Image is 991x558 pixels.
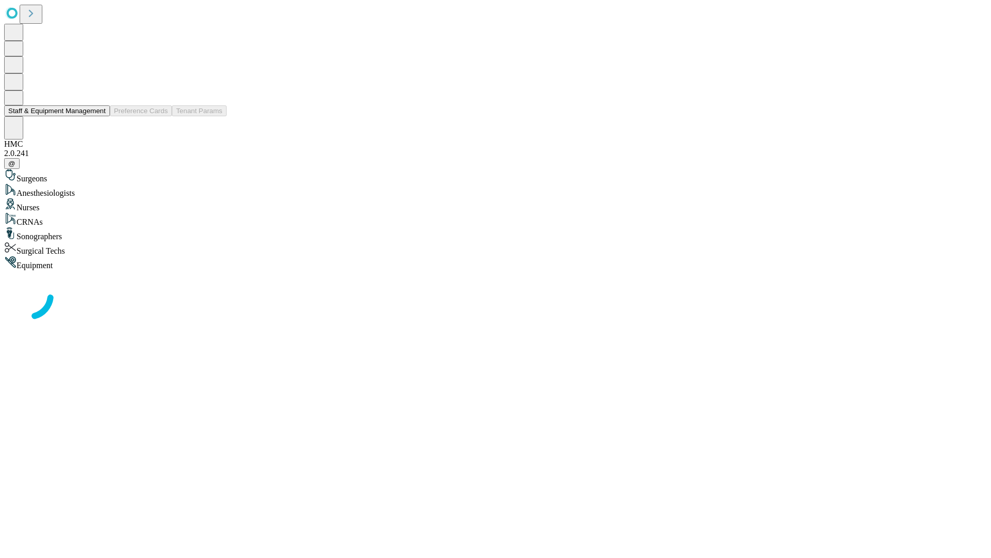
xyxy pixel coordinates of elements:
[4,256,987,270] div: Equipment
[4,149,987,158] div: 2.0.241
[4,139,987,149] div: HMC
[4,212,987,227] div: CRNAs
[4,241,987,256] div: Surgical Techs
[4,158,20,169] button: @
[4,183,987,198] div: Anesthesiologists
[172,105,227,116] button: Tenant Params
[4,198,987,212] div: Nurses
[4,105,110,116] button: Staff & Equipment Management
[110,105,172,116] button: Preference Cards
[4,227,987,241] div: Sonographers
[8,160,15,167] span: @
[4,169,987,183] div: Surgeons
